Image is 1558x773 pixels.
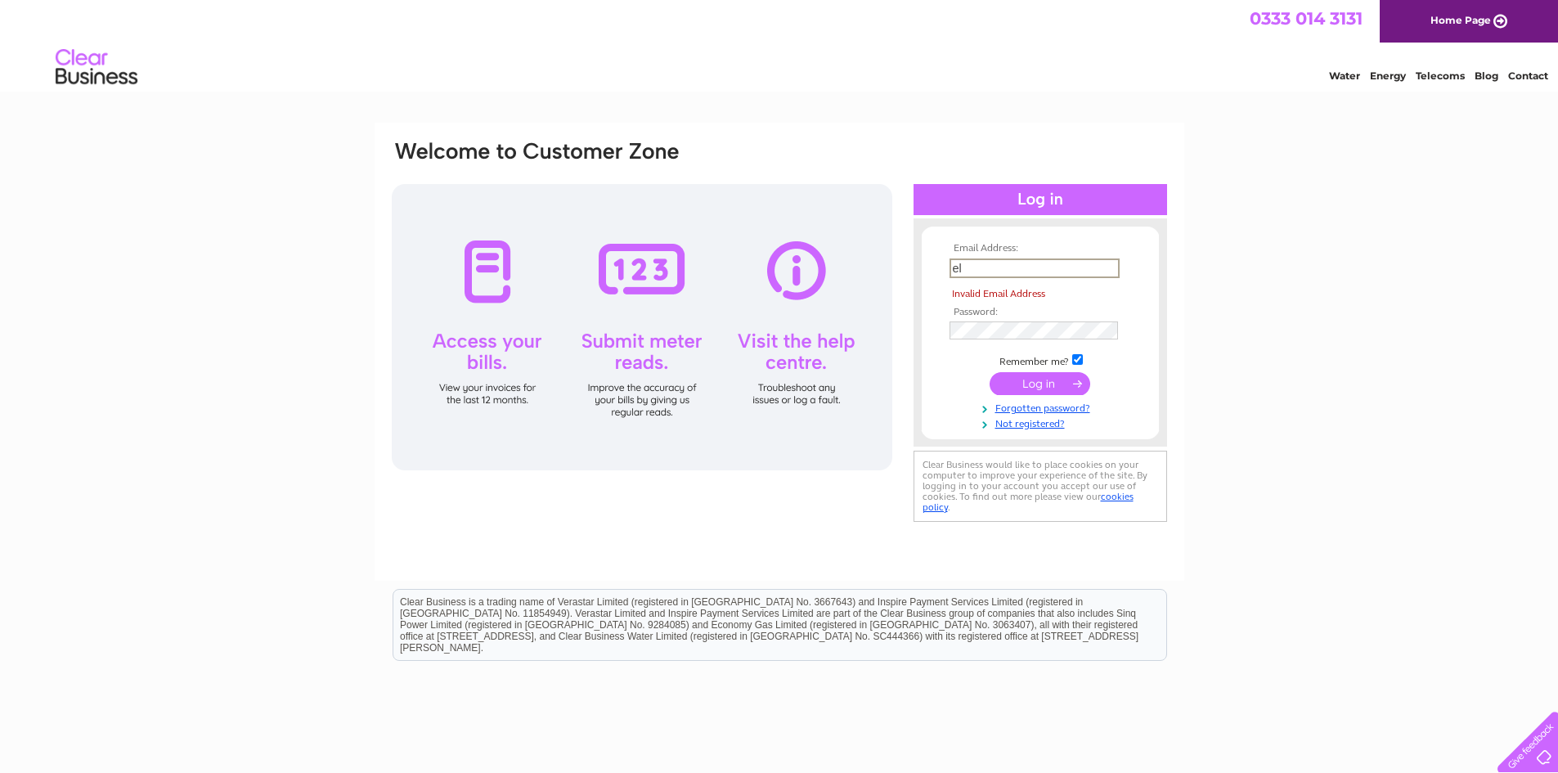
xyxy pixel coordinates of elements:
a: Blog [1475,70,1498,82]
a: Telecoms [1416,70,1465,82]
div: Clear Business would like to place cookies on your computer to improve your experience of the sit... [914,451,1167,522]
div: Clear Business is a trading name of Verastar Limited (registered in [GEOGRAPHIC_DATA] No. 3667643... [393,9,1166,79]
input: Submit [990,372,1090,395]
span: Invalid Email Address [952,288,1045,299]
td: Remember me? [945,352,1135,368]
a: Water [1329,70,1360,82]
th: Email Address: [945,243,1135,254]
a: cookies policy [923,491,1134,513]
a: Forgotten password? [950,399,1135,415]
a: Contact [1508,70,1548,82]
th: Password: [945,307,1135,318]
a: Energy [1370,70,1406,82]
img: logo.png [55,43,138,92]
a: 0333 014 3131 [1250,8,1363,29]
a: Not registered? [950,415,1135,430]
